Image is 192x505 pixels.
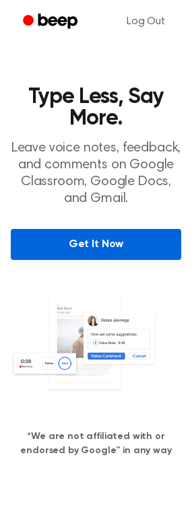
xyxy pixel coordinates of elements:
[11,229,181,260] a: Get It Now
[11,140,181,207] p: Leave voice notes, feedback, and comments on Google Classroom, Google Docs, and Gmail.
[11,295,181,408] img: Voice Comments on Docs and Recording Widget
[11,430,181,458] h4: *We are not affiliated with or endorsed by Google™ in any way
[13,9,90,35] a: Beep
[113,5,179,38] a: Log Out
[11,86,181,129] h1: Type Less, Say More.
